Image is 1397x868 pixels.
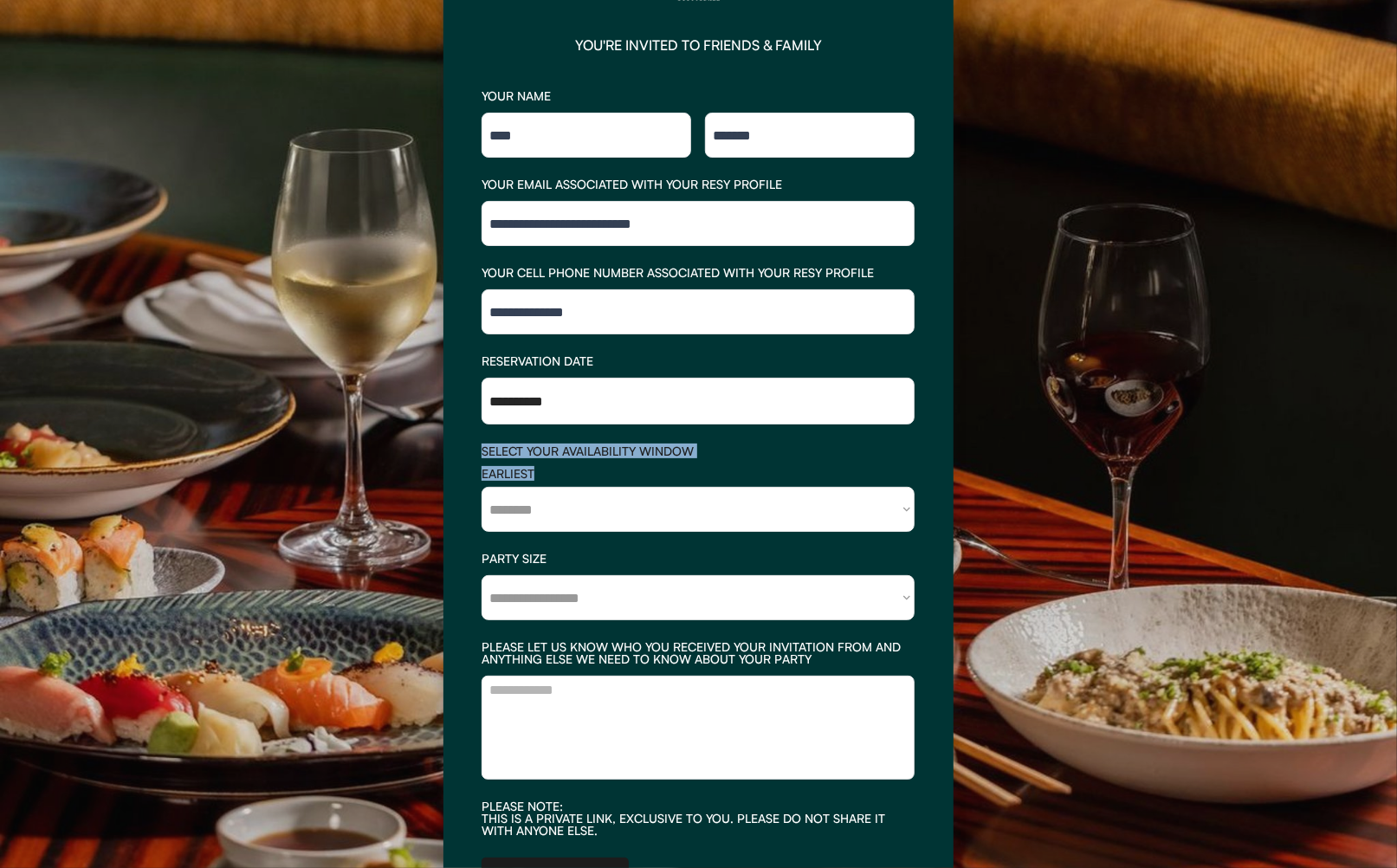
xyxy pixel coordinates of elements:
div: YOUR CELL PHONE NUMBER ASSOCIATED WITH YOUR RESY PROFILE [482,267,915,279]
div: YOU'RE INVITED TO FRIENDS & FAMILY [575,38,822,52]
div: YOUR NAME [482,90,915,102]
div: PARTY SIZE [482,553,915,565]
div: RESERVATION DATE [482,355,915,367]
div: SELECT YOUR AVAILABILITY WINDOW [482,445,915,457]
div: YOUR EMAIL ASSOCIATED WITH YOUR RESY PROFILE [482,178,915,191]
div: EARLIEST [482,468,915,480]
div: PLEASE NOTE: THIS IS A PRIVATE LINK, EXCLUSIVE TO YOU. PLEASE DO NOT SHARE IT WITH ANYONE ELSE. [482,800,915,837]
div: PLEASE LET US KNOW WHO YOU RECEIVED YOUR INVITATION FROM AND ANYTHING ELSE WE NEED TO KNOW ABOUT ... [482,641,915,665]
